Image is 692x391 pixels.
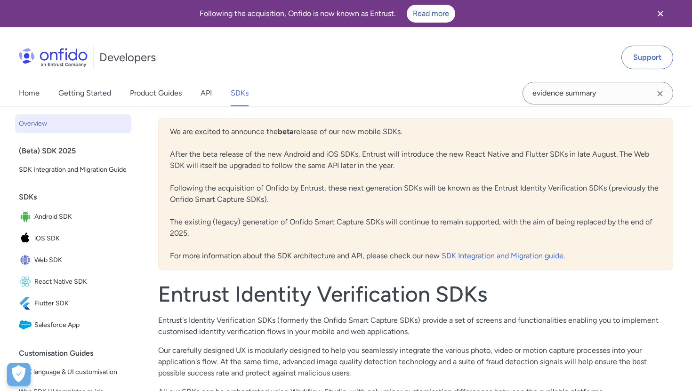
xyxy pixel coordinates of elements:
[407,5,455,23] a: Read more
[19,188,135,207] div: SDKs
[15,207,131,227] a: IconAndroid SDKAndroid SDK
[7,363,31,386] div: Cookie Preferences
[523,82,673,104] input: Onfido search input field
[19,164,128,176] span: SDK Integration and Migration Guide
[19,297,34,310] img: IconFlutter SDK
[643,2,678,25] button: Close banner
[158,315,673,337] p: Entrust's Identity Verification SDKs (formerly the Onfido Smart Capture SDKs) provide a set of sc...
[278,127,294,136] b: beta
[231,80,249,106] a: SDKs
[19,367,128,378] span: SDK language & UI customisation
[58,80,111,106] a: Getting Started
[34,232,128,245] span: iOS SDK
[654,88,666,99] svg: Clear search field button
[19,80,40,106] a: Home
[19,344,135,363] div: Customisation Guides
[19,254,34,267] img: IconWeb SDK
[15,228,131,249] a: IconiOS SDKiOS SDK
[34,210,128,223] span: Android SDK
[19,275,34,288] img: IconReact Native SDK
[19,48,88,67] img: Onfido Logo
[158,281,673,307] h1: Entrust Identity Verification SDKs
[34,254,128,267] span: Web SDK
[99,50,156,65] h1: Developers
[7,363,31,386] button: Open Preferences
[158,118,673,270] div: We are excited to announce the release of our new mobile SDKs. After the beta release of the new ...
[158,345,673,379] p: Our carefully designed UX is modularly designed to help you seamlessly integrate the various phot...
[19,118,128,129] span: Overview
[15,250,131,271] a: IconWeb SDKWeb SDK
[19,319,34,332] img: IconSalesforce App
[19,210,34,223] img: IconAndroid SDK
[201,80,212,106] a: API
[15,114,131,133] a: Overview
[15,363,131,382] a: SDK language & UI customisation
[19,232,34,245] img: IconiOS SDK
[34,297,128,310] span: Flutter SDK
[442,251,563,260] a: SDK Integration and Migration guide
[15,160,131,179] a: SDK Integration and Migration Guide
[19,142,135,160] div: (Beta) SDK 2025
[34,319,128,332] span: Salesforce App
[34,275,128,288] span: React Native SDK
[655,8,666,19] svg: Close banner
[15,315,131,335] a: IconSalesforce AppSalesforce App
[15,293,131,314] a: IconFlutter SDKFlutter SDK
[130,80,182,106] a: Product Guides
[621,46,673,69] a: Support
[11,5,643,23] div: Following the acquisition, Onfido is now known as Entrust.
[15,271,131,292] a: IconReact Native SDKReact Native SDK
